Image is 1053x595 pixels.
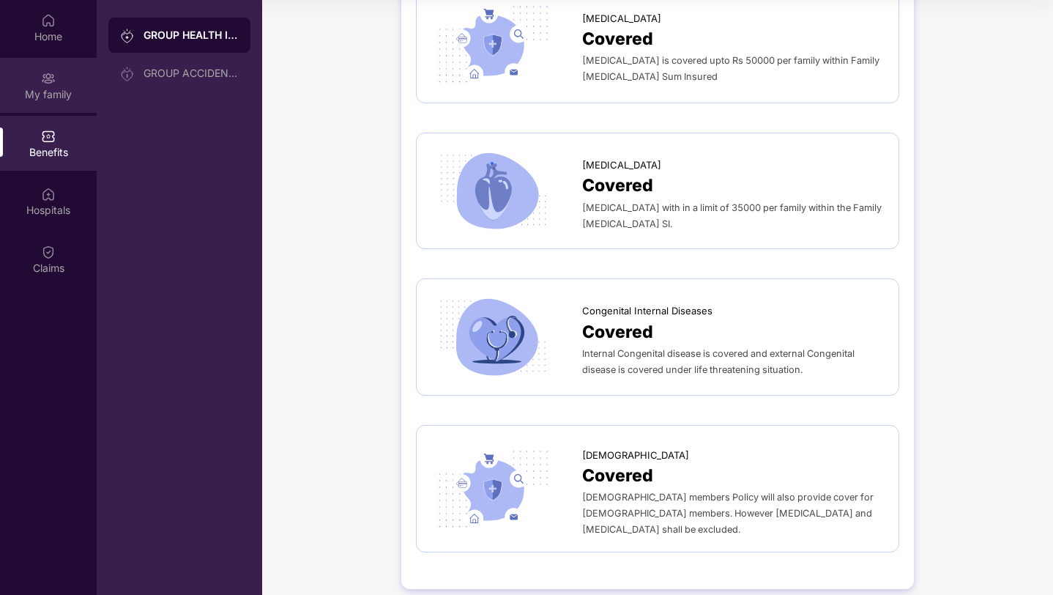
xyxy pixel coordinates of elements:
[120,67,135,81] img: svg+xml;base64,PHN2ZyB3aWR0aD0iMjAiIGhlaWdodD0iMjAiIHZpZXdCb3g9IjAgMCAyMCAyMCIgZmlsbD0ibm9uZSIgeG...
[41,71,56,86] img: svg+xml;base64,PHN2ZyB3aWR0aD0iMjAiIGhlaWdodD0iMjAiIHZpZXdCb3g9IjAgMCAyMCAyMCIgZmlsbD0ibm9uZSIgeG...
[582,462,653,489] span: Covered
[41,129,56,144] img: svg+xml;base64,PHN2ZyBpZD0iQmVuZWZpdHMiIHhtbG5zPSJodHRwOi8vd3d3LnczLm9yZy8yMDAwL3N2ZyIgd2lkdGg9Ij...
[582,448,689,462] span: [DEMOGRAPHIC_DATA]
[431,294,555,380] img: icon
[41,245,56,259] img: svg+xml;base64,PHN2ZyBpZD0iQ2xhaW0iIHhtbG5zPSJodHRwOi8vd3d3LnczLm9yZy8yMDAwL3N2ZyIgd2lkdGg9IjIwIi...
[582,11,661,26] span: [MEDICAL_DATA]
[582,202,882,229] span: [MEDICAL_DATA] with in a limit of 35000 per family within the Family [MEDICAL_DATA] SI.
[431,445,555,532] img: icon
[120,29,135,43] img: svg+xml;base64,PHN2ZyB3aWR0aD0iMjAiIGhlaWdodD0iMjAiIHZpZXdCb3g9IjAgMCAyMCAyMCIgZmlsbD0ibm9uZSIgeG...
[144,28,239,42] div: GROUP HEALTH INSURANCE
[582,492,874,535] span: [DEMOGRAPHIC_DATA] members Policy will also provide cover for [DEMOGRAPHIC_DATA] members. However...
[582,303,712,318] span: Congenital Internal Diseases
[41,13,56,28] img: svg+xml;base64,PHN2ZyBpZD0iSG9tZSIgeG1sbnM9Imh0dHA6Ly93d3cudzMub3JnLzIwMDAvc3ZnIiB3aWR0aD0iMjAiIG...
[582,26,653,52] span: Covered
[582,319,653,345] span: Covered
[582,55,879,82] span: [MEDICAL_DATA] is covered upto Rs 50000 per family within Family [MEDICAL_DATA] Sum Insured
[144,67,239,79] div: GROUP ACCIDENTAL INSURANCE
[582,348,855,375] span: Internal Congenital disease is covered and external Congenital disease is covered under life thre...
[41,187,56,202] img: svg+xml;base64,PHN2ZyBpZD0iSG9zcGl0YWxzIiB4bWxucz0iaHR0cDovL3d3dy53My5vcmcvMjAwMC9zdmciIHdpZHRoPS...
[431,148,555,234] img: icon
[582,158,661,172] span: [MEDICAL_DATA]
[582,172,653,199] span: Covered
